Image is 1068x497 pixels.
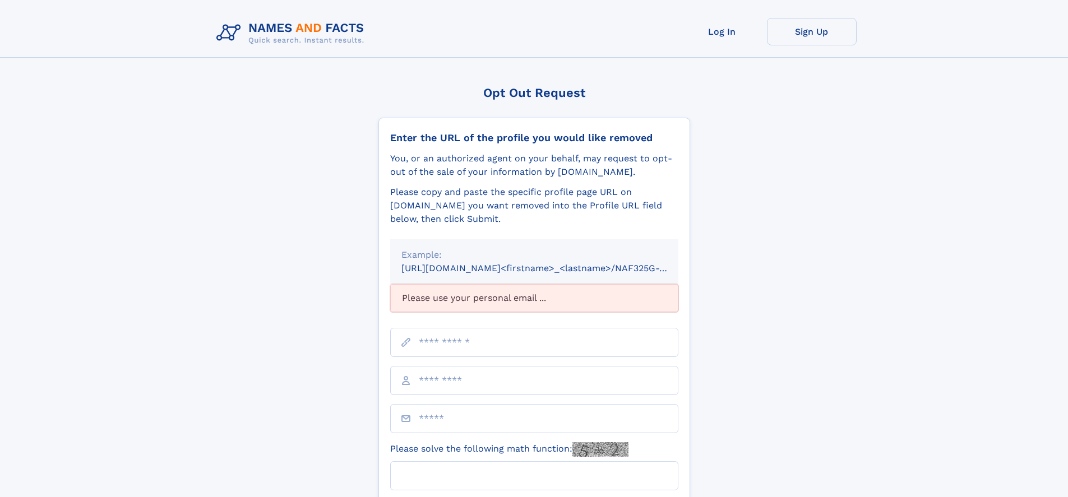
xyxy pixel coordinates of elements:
div: Example: [401,248,667,262]
div: Please copy and paste the specific profile page URL on [DOMAIN_NAME] you want removed into the Pr... [390,185,678,226]
img: Logo Names and Facts [212,18,373,48]
label: Please solve the following math function: [390,442,628,457]
div: Opt Out Request [378,86,690,100]
a: Sign Up [767,18,857,45]
a: Log In [677,18,767,45]
small: [URL][DOMAIN_NAME]<firstname>_<lastname>/NAF325G-xxxxxxxx [401,263,700,273]
div: Enter the URL of the profile you would like removed [390,132,678,144]
div: You, or an authorized agent on your behalf, may request to opt-out of the sale of your informatio... [390,152,678,179]
div: Please use your personal email ... [390,284,678,312]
